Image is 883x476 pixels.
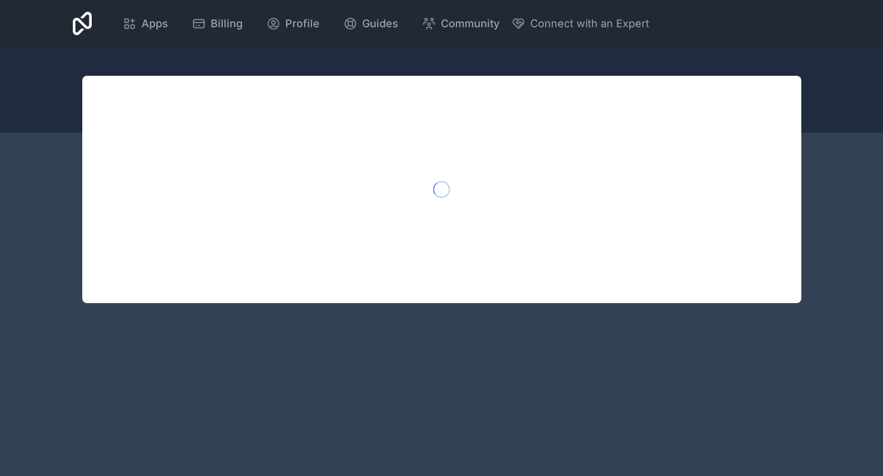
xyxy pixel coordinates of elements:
span: Guides [362,15,398,32]
span: Connect with an Expert [530,15,649,32]
span: Apps [141,15,168,32]
a: Guides [334,11,408,37]
a: Billing [182,11,252,37]
a: Community [413,11,509,37]
span: Billing [211,15,243,32]
span: Profile [285,15,320,32]
span: Community [441,15,499,32]
a: Profile [257,11,329,37]
a: Apps [113,11,178,37]
button: Connect with an Expert [511,15,649,32]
